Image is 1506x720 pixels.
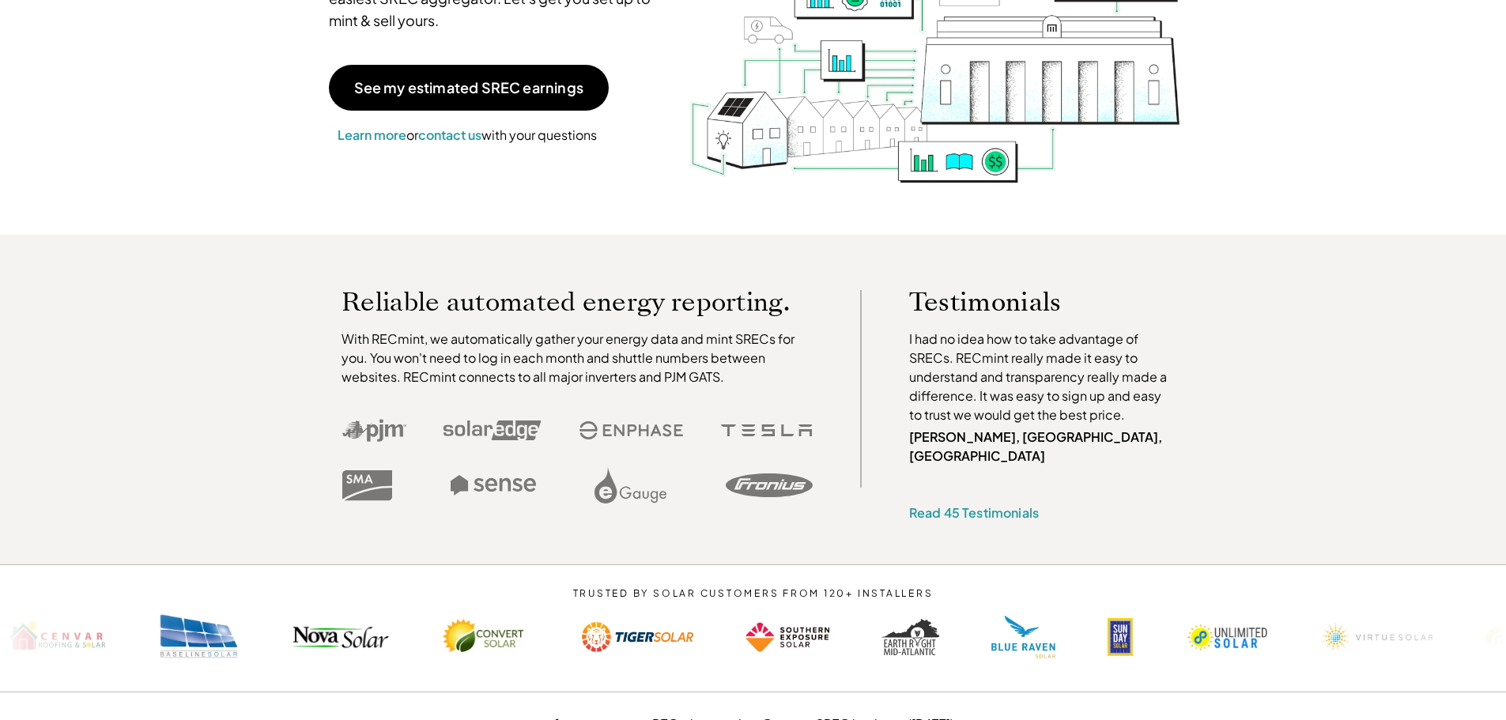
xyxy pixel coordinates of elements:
[354,81,583,95] p: See my estimated SREC earnings
[525,588,981,599] p: TRUSTED BY SOLAR CUSTOMERS FROM 120+ INSTALLERS
[342,330,813,386] p: With RECmint, we automatically gather your energy data and mint SRECs for you. You won't need to ...
[909,504,1039,521] a: Read 45 Testimonials
[338,126,406,143] a: Learn more
[909,290,1145,314] p: Testimonials
[342,290,813,314] p: Reliable automated energy reporting.
[329,65,609,111] a: See my estimated SREC earnings
[329,125,606,145] p: or with your questions
[909,330,1175,424] p: I had no idea how to take advantage of SRECs. RECmint really made it easy to understand and trans...
[418,126,481,143] a: contact us
[909,428,1175,466] p: [PERSON_NAME], [GEOGRAPHIC_DATA], [GEOGRAPHIC_DATA]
